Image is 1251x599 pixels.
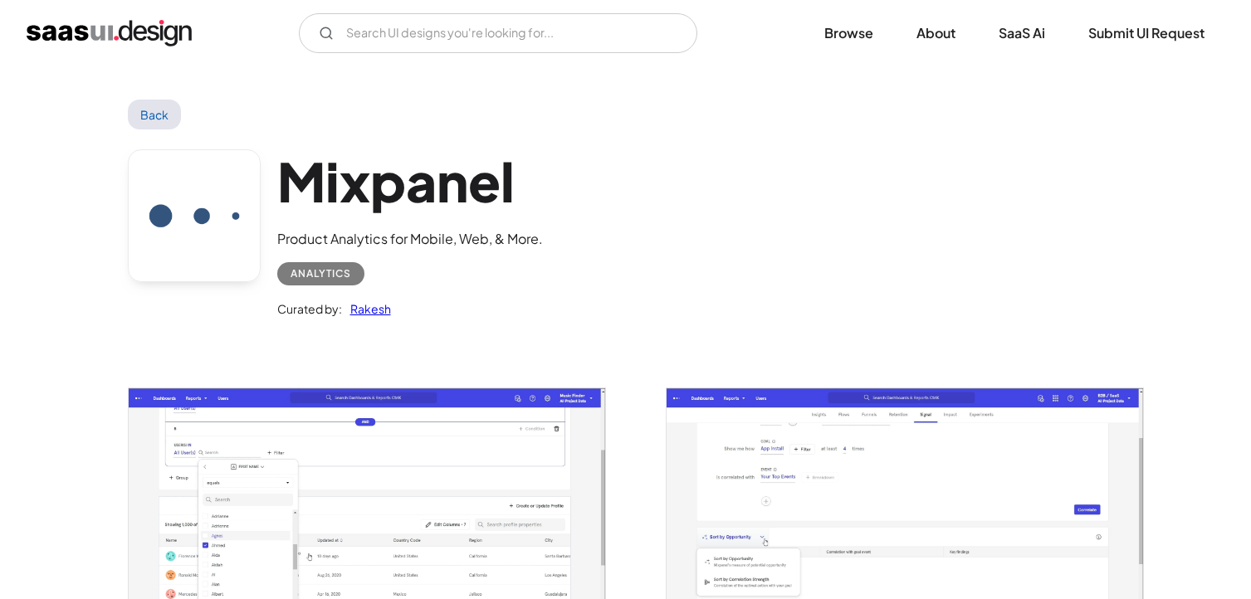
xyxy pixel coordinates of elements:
a: home [27,20,192,46]
a: About [897,15,975,51]
a: Rakesh [342,299,391,319]
div: Curated by: [277,299,342,319]
a: SaaS Ai [979,15,1065,51]
input: Search UI designs you're looking for... [299,13,697,53]
a: Back [128,100,182,129]
form: Email Form [299,13,697,53]
div: Product Analytics for Mobile, Web, & More. [277,229,543,249]
a: Submit UI Request [1068,15,1224,51]
a: Browse [804,15,893,51]
h1: Mixpanel [277,149,543,213]
div: Analytics [291,264,351,284]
